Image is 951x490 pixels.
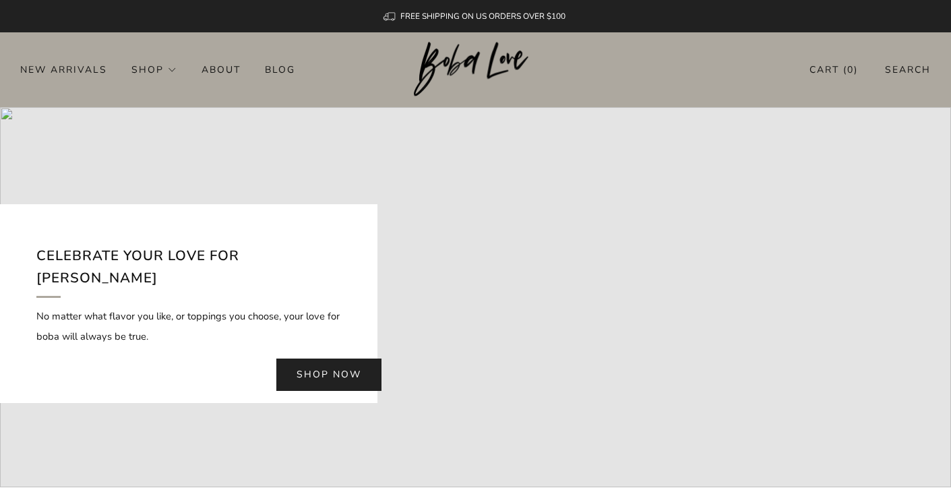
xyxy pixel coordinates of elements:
a: Shop now [276,359,381,391]
a: Cart [809,59,858,81]
a: New Arrivals [20,59,107,80]
a: About [202,59,241,80]
items-count: 0 [847,63,854,76]
img: Boba Love [414,42,537,97]
a: Blog [265,59,295,80]
h2: Celebrate your love for [PERSON_NAME] [36,245,341,298]
a: Shop [131,59,177,80]
p: No matter what flavor you like, or toppings you choose, your love for boba will always be true. [36,306,341,346]
a: Search [885,59,931,81]
span: FREE SHIPPING ON US ORDERS OVER $100 [400,11,565,22]
a: Boba Love [414,42,537,98]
